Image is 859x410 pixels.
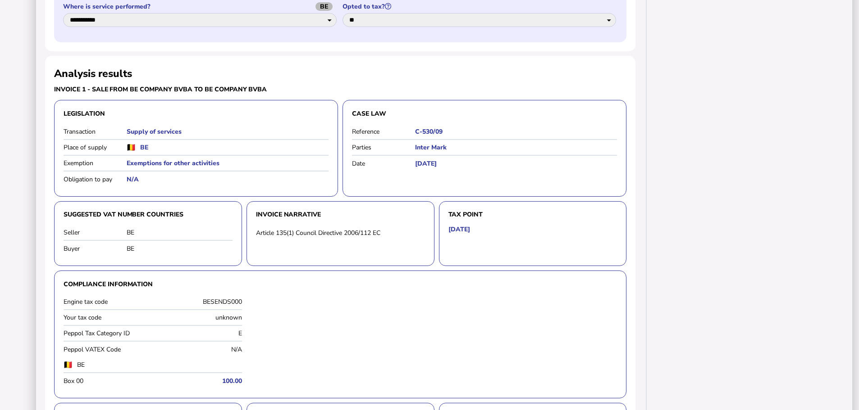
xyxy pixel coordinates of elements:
[155,377,242,385] h5: 100.00
[155,297,242,306] div: BESENDS000
[64,228,127,237] label: Seller
[352,143,415,152] label: Parties
[352,109,617,118] h3: Case law
[155,345,242,354] div: N/A
[54,85,338,94] h3: Invoice 1 - sale from BE Company BVBA to BE Company BVBA
[127,228,233,237] div: BE
[155,313,242,322] div: unknown
[64,313,151,322] label: Your tax code
[64,143,127,152] label: Place of supply
[448,225,470,234] h5: [DATE]
[64,244,127,253] label: Buyer
[315,2,333,11] span: BE
[352,127,415,136] label: Reference
[64,345,151,354] label: Peppol VATEX Code
[64,159,127,167] label: Exemption
[256,229,425,237] div: Article 135(1) Council Directive 2006/112 EC
[64,297,151,306] label: Engine tax code
[127,175,329,184] h5: N/A
[64,329,151,338] label: Peppol Tax Category ID
[77,360,172,369] label: BE
[343,2,617,11] label: Opted to tax?
[140,143,148,152] h5: BE
[352,159,415,168] label: Date
[415,127,617,136] h5: C-530/09
[54,67,132,81] h2: Analysis results
[415,143,617,152] h5: Inter Mark
[127,244,233,253] div: BE
[127,144,136,151] img: be.png
[63,2,338,11] label: Where is service performed?
[64,175,127,184] label: Obligation to pay
[64,211,233,219] h3: Suggested VAT number countries
[64,361,73,368] img: be.png
[127,159,329,167] h5: Exemptions for other activities
[64,377,151,385] label: Box 00
[448,211,617,219] h3: Tax point
[256,211,425,219] h3: Invoice narrative
[127,127,329,136] h5: Supply of services
[415,159,617,168] h5: [DATE]
[64,280,617,288] h3: Compliance information
[155,329,242,338] div: E
[64,109,329,118] h3: Legislation
[64,127,127,136] label: Transaction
